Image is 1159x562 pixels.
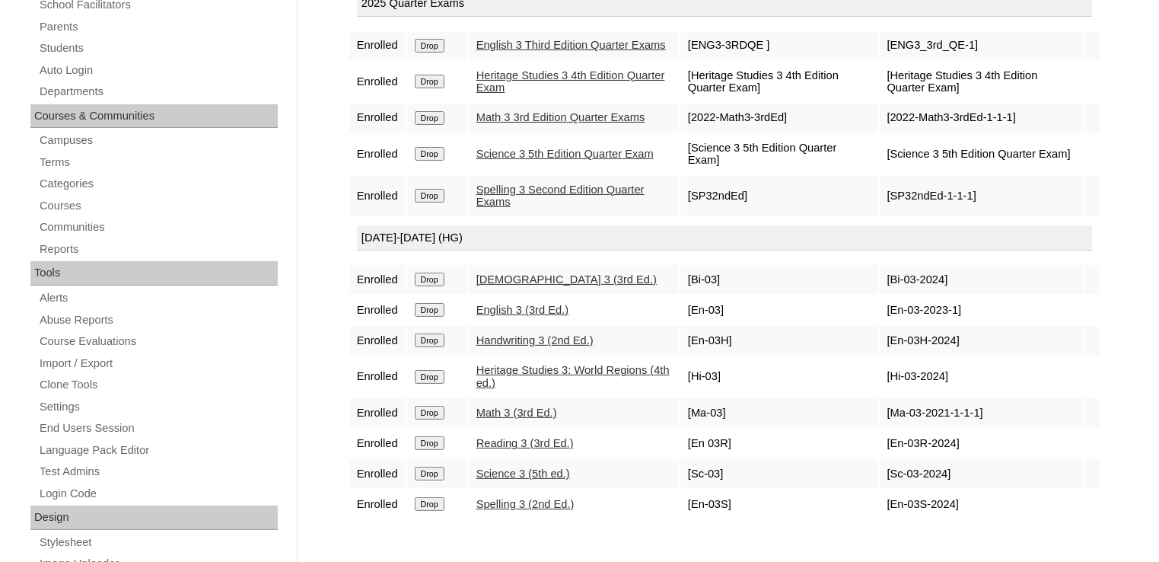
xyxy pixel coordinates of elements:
[476,69,665,94] a: Heritage Studies 3 4th Edition Quarter Exam
[38,82,278,101] a: Departments
[30,104,278,129] div: Courses & Communities
[38,61,278,80] a: Auto Login
[30,261,278,286] div: Tools
[680,398,878,427] td: [Ma-03]
[476,111,645,123] a: Math 3 3rd Edition Quarter Exams
[38,533,278,552] a: Stylesheet
[415,75,444,88] input: Drop
[880,490,1083,519] td: [En-03S-2024]
[38,218,278,237] a: Communities
[880,62,1083,102] td: [Heritage Studies 3 4th Edition Quarter Exam]
[680,104,878,133] td: [2022-Math3-3rdEd]
[349,295,406,324] td: Enrolled
[415,436,444,450] input: Drop
[349,459,406,488] td: Enrolled
[415,406,444,420] input: Drop
[680,62,878,102] td: [Heritage Studies 3 4th Edition Quarter Exam]
[415,334,444,347] input: Drop
[880,429,1083,458] td: [En-03R-2024]
[349,326,406,355] td: Enrolled
[880,356,1083,397] td: [Hi-03-2024]
[415,111,444,125] input: Drop
[38,131,278,150] a: Campuses
[38,419,278,438] a: End Users Session
[476,364,670,389] a: Heritage Studies 3: World Regions (4th ed.)
[680,490,878,519] td: [En-03S]
[415,303,444,317] input: Drop
[349,62,406,102] td: Enrolled
[349,104,406,133] td: Enrolled
[880,31,1083,60] td: [ENG3_3rd_QE-1]
[415,39,444,53] input: Drop
[415,370,444,384] input: Drop
[349,490,406,519] td: Enrolled
[880,265,1083,294] td: [Bi-03-2024]
[38,332,278,351] a: Course Evaluations
[349,31,406,60] td: Enrolled
[357,225,1092,251] div: [DATE]-[DATE] (HG)
[680,134,878,174] td: [Science 3 5th Edition Quarter Exam]
[38,240,278,259] a: Reports
[38,484,278,503] a: Login Code
[680,176,878,216] td: [SP32ndEd]
[476,273,657,286] a: [DEMOGRAPHIC_DATA] 3 (3rd Ed.)
[476,407,557,419] a: Math 3 (3rd Ed.)
[680,356,878,397] td: [Hi-03]
[38,18,278,37] a: Parents
[38,174,278,193] a: Categories
[476,468,570,480] a: Science 3 (5th ed.)
[349,265,406,294] td: Enrolled
[880,459,1083,488] td: [Sc-03-2024]
[880,134,1083,174] td: [Science 3 5th Edition Quarter Exam]
[415,147,444,161] input: Drop
[349,429,406,458] td: Enrolled
[415,273,444,286] input: Drop
[880,295,1083,324] td: [En-03-2023-1]
[38,375,278,394] a: Clone Tools
[38,153,278,172] a: Terms
[349,398,406,427] td: Enrolled
[476,148,654,160] a: Science 3 5th Edition Quarter Exam
[349,134,406,174] td: Enrolled
[680,326,878,355] td: [En-03H]
[680,31,878,60] td: [ENG3-3RDQE ]
[476,334,594,346] a: Handwriting 3 (2nd Ed.)
[415,497,444,511] input: Drop
[476,304,568,316] a: English 3 (3rd Ed.)
[476,184,645,209] a: Spelling 3 Second Edition Quarter Exams
[38,441,278,460] a: Language Pack Editor
[38,398,278,417] a: Settings
[880,104,1083,133] td: [2022-Math3-3rdEd-1-1-1]
[680,459,878,488] td: [Sc-03]
[880,176,1083,216] td: [SP32ndEd-1-1-1]
[680,295,878,324] td: [En-03]
[38,462,278,481] a: Test Admins
[30,506,278,530] div: Design
[38,354,278,373] a: Import / Export
[415,189,444,203] input: Drop
[880,326,1083,355] td: [En-03H-2024]
[476,437,574,449] a: Reading 3 (3rd Ed.)
[476,39,666,51] a: English 3 Third Edition Quarter Exams
[349,356,406,397] td: Enrolled
[38,311,278,330] a: Abuse Reports
[415,467,444,481] input: Drop
[680,429,878,458] td: [En 03R]
[680,265,878,294] td: [Bi-03]
[476,498,575,510] a: Spelling 3 (2nd Ed.)
[38,196,278,216] a: Courses
[349,176,406,216] td: Enrolled
[880,398,1083,427] td: [Ma-03-2021-1-1-1]
[38,39,278,58] a: Students
[38,289,278,308] a: Alerts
